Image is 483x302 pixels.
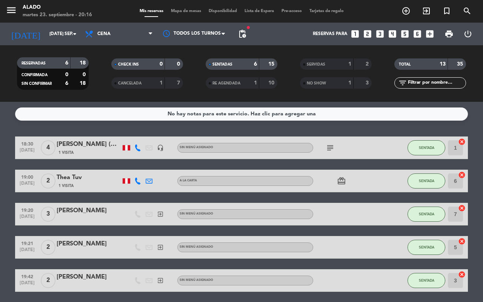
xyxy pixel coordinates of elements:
div: [PERSON_NAME] (Mitsubishi) [57,140,121,149]
i: cancel [458,171,466,179]
i: add_box [425,29,435,39]
span: SENTADA [419,146,434,150]
span: 2 [41,240,55,255]
span: SENTADA [419,179,434,183]
i: looks_6 [412,29,422,39]
span: 3 [41,207,55,222]
span: 18:30 [18,139,37,148]
input: Filtrar por nombre... [407,79,466,87]
span: [DATE] [18,281,37,289]
strong: 0 [160,61,163,67]
div: [PERSON_NAME] [57,206,121,216]
i: turned_in_not [442,6,451,15]
i: cancel [458,238,466,245]
i: exit_to_app [157,277,164,284]
button: SENTADA [408,273,445,288]
strong: 10 [268,80,276,86]
i: cancel [458,271,466,278]
div: [PERSON_NAME] [57,239,121,249]
i: looks_3 [375,29,385,39]
button: SENTADA [408,173,445,189]
i: looks_two [363,29,372,39]
span: Mis reservas [136,9,167,13]
span: SENTADAS [212,63,232,66]
span: RE AGENDADA [212,81,240,85]
span: 19:42 [18,272,37,281]
i: exit_to_app [157,244,164,251]
span: [DATE] [18,247,37,256]
strong: 6 [65,60,68,66]
span: pending_actions [238,29,247,38]
strong: 1 [348,61,351,67]
strong: 6 [65,81,68,86]
span: 19:20 [18,205,37,214]
div: Thea Tuv [57,173,121,182]
strong: 18 [80,81,87,86]
i: menu [6,5,17,16]
span: 4 [41,140,55,155]
span: Mapa de mesas [167,9,205,13]
i: add_circle_outline [401,6,411,15]
span: CHECK INS [118,63,139,66]
button: SENTADA [408,140,445,155]
i: exit_to_app [422,6,431,15]
div: martes 23. septiembre - 20:16 [23,11,92,19]
i: arrow_drop_down [70,29,79,38]
span: SENTADA [419,278,434,282]
span: SENTADA [419,245,434,249]
span: [DATE] [18,214,37,223]
i: looks_one [350,29,360,39]
div: LOG OUT [458,23,477,45]
span: 19:21 [18,239,37,247]
strong: 0 [65,72,68,77]
span: 2 [41,273,55,288]
i: looks_5 [400,29,410,39]
span: SENTADA [419,212,434,216]
i: looks_4 [388,29,397,39]
span: 2 [41,173,55,189]
strong: 1 [254,80,257,86]
strong: 15 [268,61,276,67]
span: CANCELADA [118,81,142,85]
span: RESERVADAS [22,61,46,65]
span: 19:00 [18,172,37,181]
i: power_settings_new [463,29,472,38]
i: search [463,6,472,15]
span: Sin menú asignado [180,279,213,282]
i: [DATE] [6,26,46,42]
button: menu [6,5,17,18]
span: Lista de Espera [241,9,278,13]
span: Reservas para [313,31,348,37]
span: Cena [97,31,111,37]
span: Sin menú asignado [180,212,213,215]
div: Alado [23,4,92,11]
span: fiber_manual_record [246,25,251,30]
i: card_giftcard [337,176,346,185]
span: A la carta [180,179,197,182]
span: NO SHOW [307,81,326,85]
i: cancel [458,138,466,146]
span: 1 Visita [58,150,74,156]
span: Sin menú asignado [180,146,213,149]
strong: 18 [80,60,87,66]
i: headset_mic [157,144,164,151]
span: SERVIDAS [307,63,325,66]
span: CONFIRMADA [22,73,48,77]
i: exit_to_app [157,211,164,218]
span: [DATE] [18,148,37,156]
span: [DATE] [18,181,37,190]
strong: 3 [366,80,370,86]
span: print [445,29,454,38]
span: SIN CONFIRMAR [22,82,52,86]
span: Pre-acceso [278,9,306,13]
strong: 2 [366,61,370,67]
strong: 1 [160,80,163,86]
strong: 7 [177,80,182,86]
div: No hay notas para este servicio. Haz clic para agregar una [168,110,316,118]
strong: 0 [83,72,87,77]
span: Disponibilidad [205,9,241,13]
strong: 6 [254,61,257,67]
i: filter_list [398,78,407,87]
span: TOTAL [399,63,411,66]
button: SENTADA [408,240,445,255]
